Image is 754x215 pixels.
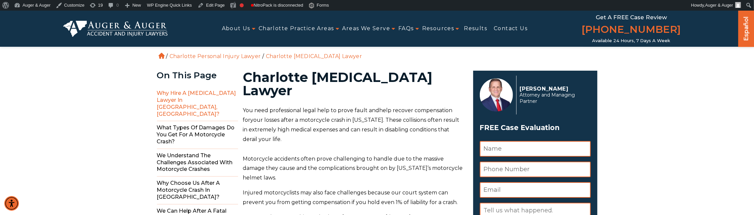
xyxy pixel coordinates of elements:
[596,14,667,21] span: Get a FREE Case Review
[264,53,364,59] li: Charlotte [MEDICAL_DATA] Lawyer
[705,3,733,8] span: Auger & Auger
[243,71,465,97] h1: Charlotte [MEDICAL_DATA] Lawyer
[464,21,487,36] a: Results
[222,21,250,36] span: About Us
[520,86,587,92] p: [PERSON_NAME]
[422,21,454,36] span: Resources
[480,78,513,111] img: Herbert Auger
[243,117,460,142] span: your losses after a motorcycle crash in [US_STATE]. These collisions often result in extremely hi...
[494,21,528,36] a: Contact Us
[157,71,238,80] div: On This Page
[520,92,587,105] span: Attorney and Managing Partner
[582,22,681,38] a: [PHONE_NUMBER]
[157,121,238,149] span: What Types of Damages do You Get for a Motorcycle Crash?
[741,10,752,45] a: Español
[157,177,238,204] span: Why Choose Us After a Motorcycle Crash in [GEOGRAPHIC_DATA]?
[157,87,238,121] span: Why Hire a [MEDICAL_DATA] Lawyer in [GEOGRAPHIC_DATA], [GEOGRAPHIC_DATA]?
[243,107,379,113] span: You need professional legal help to prove fault and
[243,189,458,205] span: Injured motorcyclists may also face challenges because our court system can prevent you from gett...
[398,21,414,36] a: FAQs
[480,121,591,134] span: FREE Case Evaluation
[592,38,671,43] span: Available 24 Hours, 7 Days a Week
[259,21,334,36] a: Charlotte Practice Areas
[157,149,238,177] span: We Understand the Challenges Associated with Motorcycle Crashes
[240,3,244,7] div: Focus keyphrase not set
[170,53,261,59] a: Charlotte Personal Injury Lawyer
[159,53,165,59] a: Home
[342,21,390,36] a: Areas We Serve
[480,162,591,177] input: Phone Number
[480,141,591,157] input: Name
[243,156,463,181] span: Motorcycle accidents often prove challenging to handle due to the massive damage they cause and t...
[4,196,19,211] div: Accessibility Menu
[63,21,168,36] img: Auger & Auger Accident and Injury Lawyers Logo
[480,182,591,198] input: Email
